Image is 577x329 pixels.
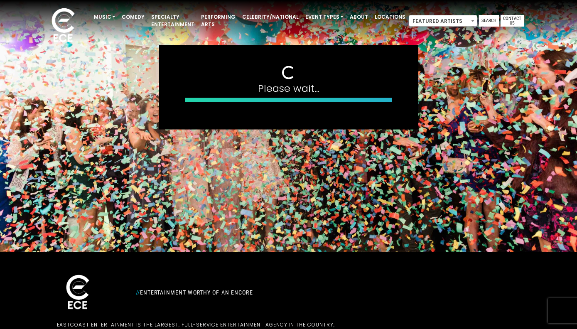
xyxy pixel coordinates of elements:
[346,10,371,24] a: About
[501,15,524,27] a: Contact Us
[409,15,477,27] span: Featured Artists
[91,10,118,24] a: Music
[57,273,98,313] img: ece_new_logo_whitev2-1.png
[136,289,140,296] span: //
[479,15,499,27] a: Search
[42,6,84,46] img: ece_new_logo_whitev2-1.png
[198,10,239,32] a: Performing Arts
[118,10,148,24] a: Comedy
[371,10,409,24] a: Locations
[302,10,346,24] a: Event Types
[148,10,198,32] a: Specialty Entertainment
[131,286,368,299] div: Entertainment Worthy of an Encore
[185,83,393,95] h4: Please wait...
[239,10,302,24] a: Celebrity/National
